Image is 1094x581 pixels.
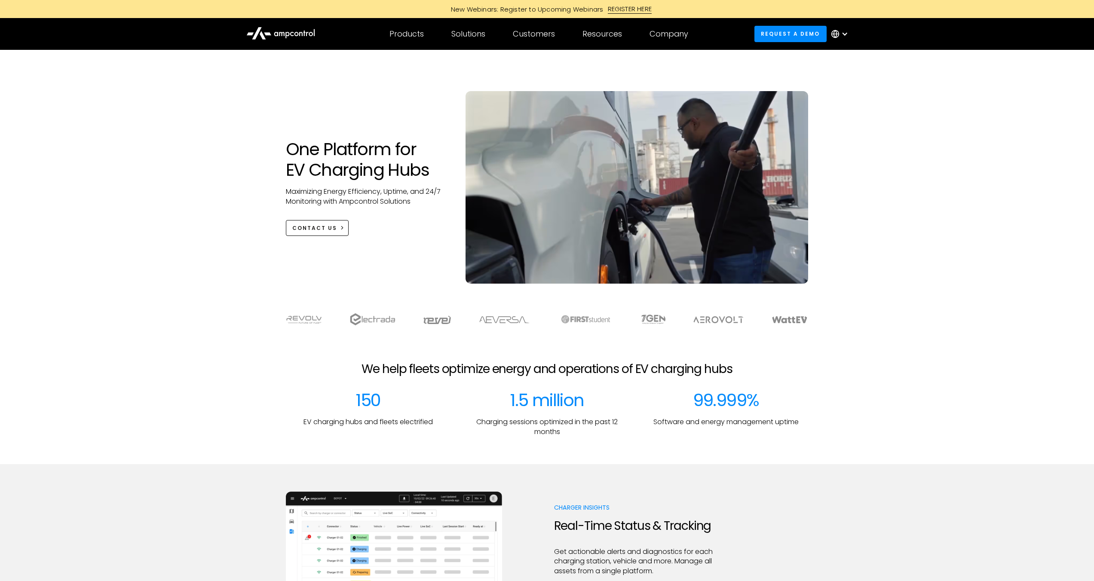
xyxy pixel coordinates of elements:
div: Resources [582,29,622,39]
h2: We help fleets optimize energy and operations of EV charging hubs [362,362,732,376]
p: Get actionable alerts and diagnostics for each charging station, vehicle and more. Manage all ass... [554,547,720,576]
div: 99.999% [693,390,759,410]
img: Aerovolt Logo [693,316,744,323]
div: Products [389,29,424,39]
p: Charger Insights [554,503,720,512]
div: Customers [513,29,555,39]
img: WattEV logo [772,316,808,323]
a: CONTACT US [286,220,349,236]
p: Software and energy management uptime [653,417,799,427]
div: Company [650,29,688,39]
a: Request a demo [754,26,827,42]
p: Maximizing Energy Efficiency, Uptime, and 24/7 Monitoring with Ampcontrol Solutions [286,187,449,206]
div: Solutions [451,29,485,39]
div: 150 [355,390,380,410]
h1: One Platform for EV Charging Hubs [286,139,449,180]
img: electrada logo [350,313,395,325]
p: EV charging hubs and fleets electrified [303,417,433,427]
p: Charging sessions optimized in the past 12 months [465,417,630,437]
a: New Webinars: Register to Upcoming WebinarsREGISTER HERE [354,4,741,14]
div: CONTACT US [292,224,337,232]
div: REGISTER HERE [608,4,652,14]
h2: Real-Time Status & Tracking [554,519,720,533]
div: New Webinars: Register to Upcoming Webinars [442,5,608,14]
div: 1.5 million [510,390,584,410]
